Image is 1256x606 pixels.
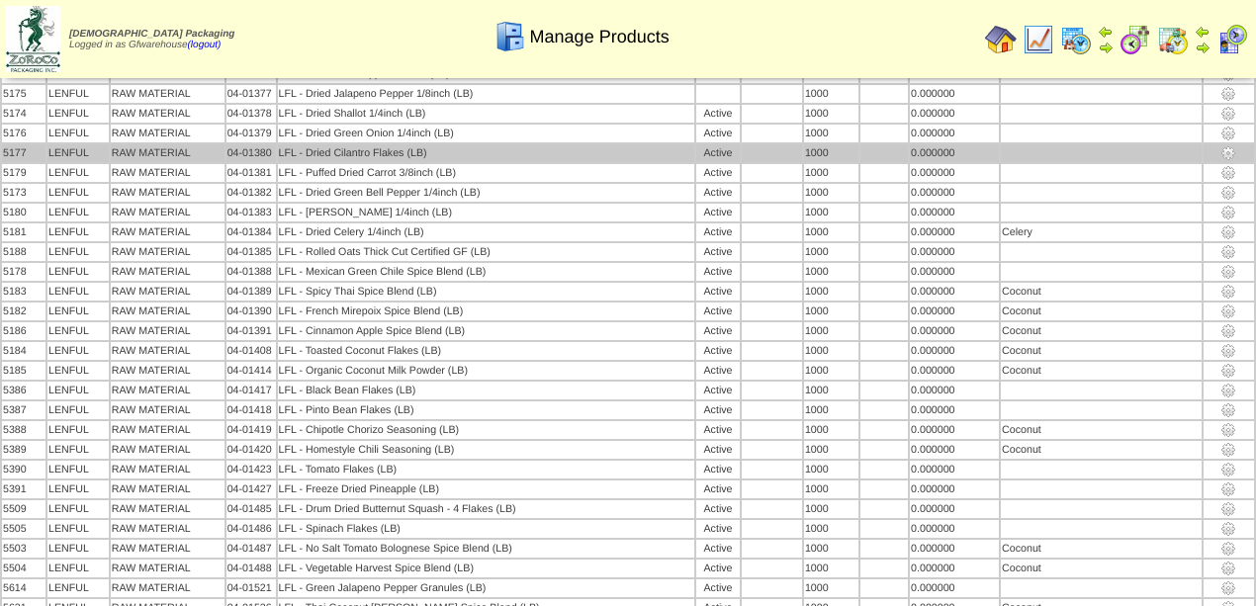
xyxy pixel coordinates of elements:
td: 04-01487 [226,540,276,558]
td: 1000 [804,144,858,162]
td: 5390 [2,461,45,478]
div: Active [697,543,738,555]
td: 1000 [804,421,858,439]
td: 5386 [2,382,45,399]
td: LENFUL [47,362,109,380]
td: LFL - Tomato Flakes (LB) [278,461,695,478]
td: 04-01388 [226,263,276,281]
td: LENFUL [47,322,109,340]
div: Active [697,424,738,436]
td: 0.000000 [910,144,999,162]
td: 1000 [804,480,858,498]
img: settings.gif [1220,580,1236,596]
td: 1000 [804,441,858,459]
td: LFL - Homestyle Chili Seasoning (LB) [278,441,695,459]
td: LENFUL [47,85,109,103]
img: settings.gif [1220,264,1236,280]
img: settings.gif [1220,145,1236,161]
td: 0.000000 [910,105,999,123]
td: 1000 [804,540,858,558]
td: LENFUL [47,421,109,439]
td: 1000 [804,303,858,320]
img: settings.gif [1220,284,1236,300]
td: 0.000000 [910,540,999,558]
td: Coconut [1001,441,1201,459]
span: Manage Products [530,27,670,47]
td: 5389 [2,441,45,459]
td: 5387 [2,401,45,419]
div: Active [697,503,738,515]
td: LENFUL [47,560,109,577]
td: RAW MATERIAL [111,322,224,340]
td: 04-01378 [226,105,276,123]
img: settings.gif [1220,205,1236,220]
img: arrowleft.gif [1195,24,1211,40]
td: LENFUL [47,204,109,221]
td: 0.000000 [910,421,999,439]
td: 0.000000 [910,441,999,459]
td: LFL - Puffed Dried Carrot 3/8inch (LB) [278,164,695,182]
td: 1000 [804,579,858,597]
div: Active [697,464,738,476]
td: 04-01423 [226,461,276,478]
td: 04-01377 [226,85,276,103]
td: 1000 [804,125,858,142]
td: 1000 [804,401,858,419]
td: RAW MATERIAL [111,164,224,182]
td: LENFUL [47,441,109,459]
img: calendarcustomer.gif [1216,24,1248,55]
img: arrowleft.gif [1098,24,1114,40]
img: settings.gif [1220,86,1236,102]
td: RAW MATERIAL [111,125,224,142]
img: settings.gif [1220,165,1236,181]
td: 5188 [2,243,45,261]
td: 0.000000 [910,560,999,577]
td: LFL - Drum Dried Butternut Squash - 4 Flakes (LB) [278,500,695,518]
td: LENFUL [47,480,109,498]
td: 5174 [2,105,45,123]
td: 04-01486 [226,520,276,538]
td: LENFUL [47,520,109,538]
img: home.gif [985,24,1017,55]
td: 0.000000 [910,382,999,399]
td: 1000 [804,263,858,281]
img: settings.gif [1220,402,1236,418]
div: Active [697,187,738,199]
td: 5504 [2,560,45,577]
td: 0.000000 [910,322,999,340]
td: RAW MATERIAL [111,263,224,281]
td: 1000 [804,184,858,202]
td: LFL - Black Bean Flakes (LB) [278,382,695,399]
td: LFL - Dried Jalapeno Pepper 1/8inch (LB) [278,85,695,103]
td: LENFUL [47,263,109,281]
td: 5388 [2,421,45,439]
td: 04-01419 [226,421,276,439]
td: 1000 [804,243,858,261]
td: 5183 [2,283,45,301]
td: 5505 [2,520,45,538]
td: 04-01391 [226,322,276,340]
td: 04-01383 [226,204,276,221]
td: Coconut [1001,342,1201,360]
td: Coconut [1001,421,1201,439]
td: 0.000000 [910,125,999,142]
span: [DEMOGRAPHIC_DATA] Packaging [69,29,234,40]
div: Active [697,246,738,258]
img: settings.gif [1220,323,1236,339]
img: settings.gif [1220,383,1236,398]
td: RAW MATERIAL [111,85,224,103]
td: 5177 [2,144,45,162]
img: settings.gif [1220,462,1236,477]
td: RAW MATERIAL [111,500,224,518]
td: Coconut [1001,540,1201,558]
img: settings.gif [1220,244,1236,260]
td: LFL - Toasted Coconut Flakes (LB) [278,342,695,360]
td: LENFUL [47,283,109,301]
td: LFL - Mexican Green Chile Spice Blend (LB) [278,263,695,281]
div: Active [697,325,738,337]
div: Active [697,345,738,357]
td: RAW MATERIAL [111,303,224,320]
td: LFL - Cinnamon Apple Spice Blend (LB) [278,322,695,340]
td: 5180 [2,204,45,221]
td: LENFUL [47,382,109,399]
